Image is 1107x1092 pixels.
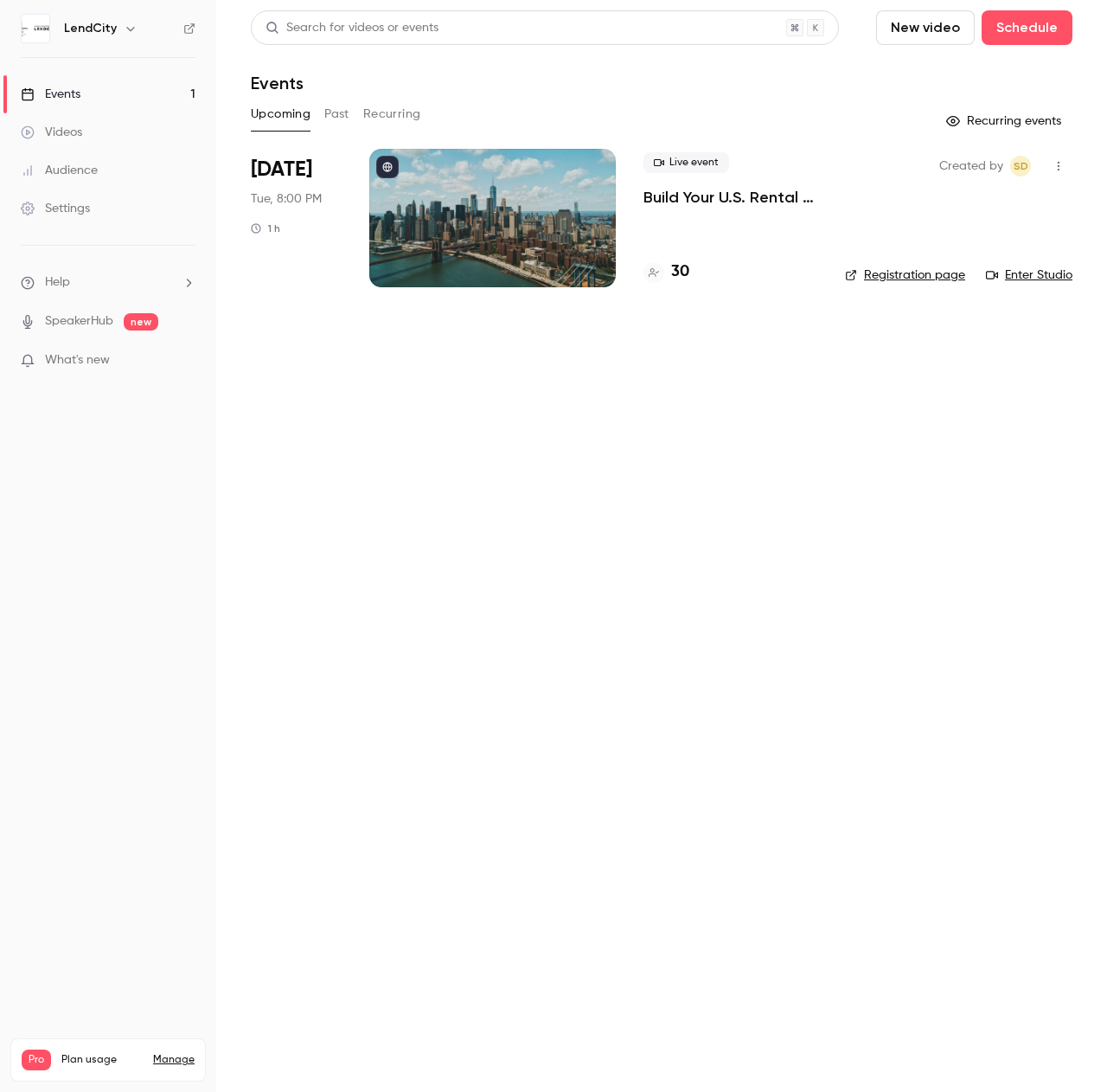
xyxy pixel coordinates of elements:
[845,267,965,284] a: Registration page
[22,1050,51,1070] span: Pro
[21,86,80,103] div: Events
[671,260,689,284] h4: 30
[986,267,1072,284] a: Enter Studio
[21,124,82,141] div: Videos
[251,100,310,128] button: Upcoming
[982,10,1072,45] button: Schedule
[1010,156,1031,177] span: Scott Dillingham
[124,313,158,331] span: new
[22,15,49,42] img: LendCity
[939,156,1003,177] span: Created by
[45,351,110,369] span: What's new
[643,152,729,173] span: Live event
[251,222,280,235] div: 1 h
[266,19,438,37] div: Search for videos or events
[643,260,689,284] a: 30
[175,353,195,369] iframe: Noticeable Trigger
[938,107,1072,135] button: Recurring events
[45,273,70,292] span: Help
[64,20,117,37] h6: LendCity
[251,190,322,208] span: Tue, 8:00 PM
[363,100,421,128] button: Recurring
[251,73,304,93] h1: Events
[153,1053,195,1067] a: Manage
[1014,156,1028,177] span: SD
[251,149,342,287] div: Oct 7 Tue, 8:00 PM (America/Toronto)
[324,100,349,128] button: Past
[643,187,817,208] a: Build Your U.S. Rental Empire from [GEOGRAPHIC_DATA]: No Headaches, Step-by-Step
[21,162,98,179] div: Audience
[21,273,195,292] li: help-dropdown-opener
[45,312,113,331] a: SpeakerHub
[21,200,90,217] div: Settings
[876,10,975,45] button: New video
[61,1053,143,1067] span: Plan usage
[251,156,312,183] span: [DATE]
